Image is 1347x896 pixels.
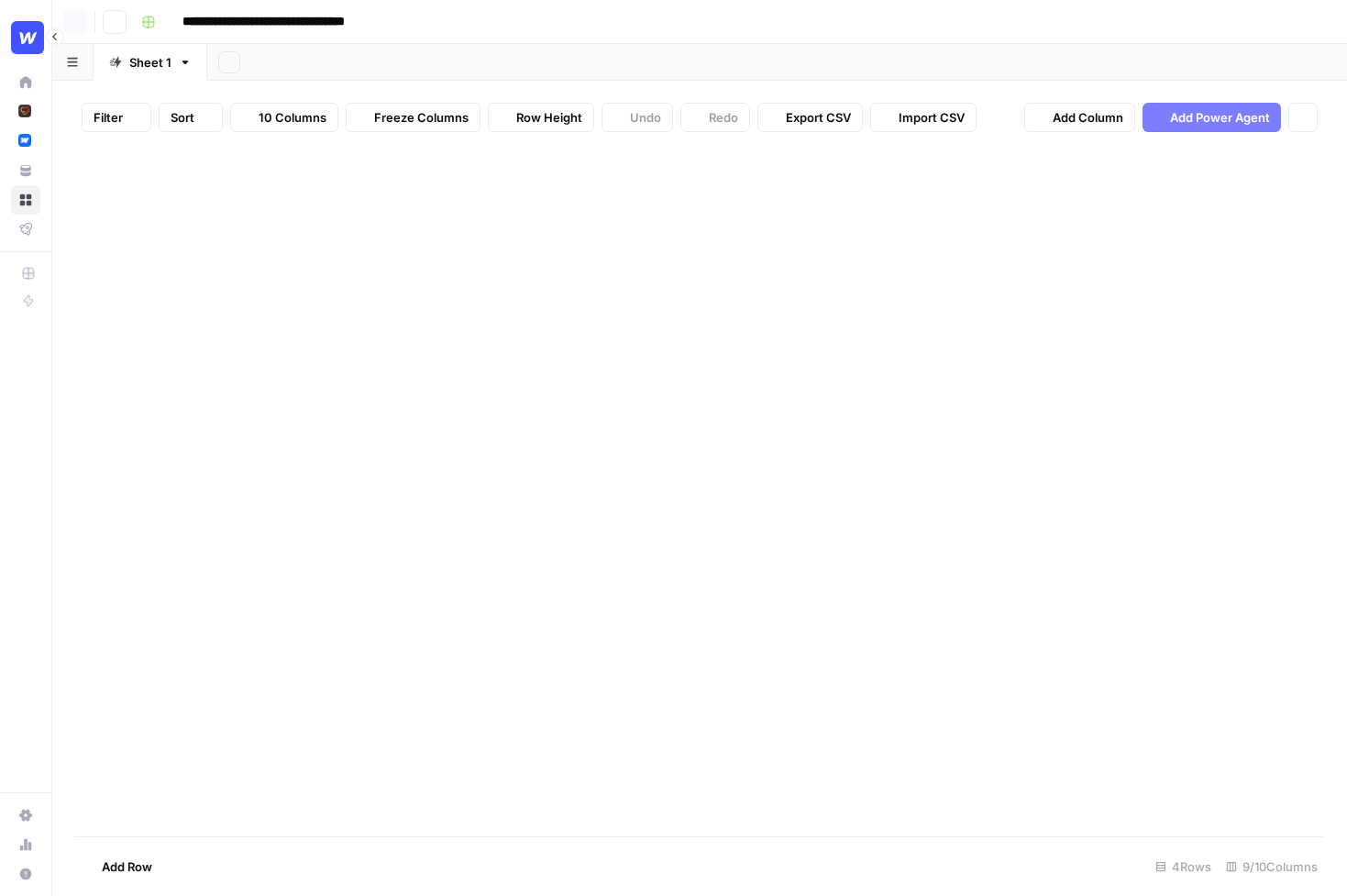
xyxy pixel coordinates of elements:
a: Browse [11,185,40,215]
span: Import CSV [899,108,965,127]
span: Filter [94,108,123,127]
span: Export CSV [786,108,851,127]
span: Freeze Columns [374,108,469,127]
span: Add Power Agent [1170,108,1270,127]
span: Add Row [102,857,152,876]
button: Freeze Columns [346,103,480,132]
button: Import CSV [870,103,977,132]
button: Workspace: Webflow [11,15,40,61]
button: Add Row [74,852,163,881]
button: Row Height [488,103,594,132]
img: Webflow Logo [11,21,44,54]
span: Redo [709,108,738,127]
span: 10 Columns [259,108,326,127]
button: Undo [602,103,673,132]
img: x9pvq66k5d6af0jwfjov4in6h5zj [18,105,31,117]
a: Home [11,68,40,97]
span: Undo [630,108,661,127]
span: Row Height [516,108,582,127]
button: Sort [159,103,223,132]
a: Sheet 1 [94,44,207,81]
span: Add Column [1053,108,1123,127]
button: Add Power Agent [1143,103,1281,132]
a: Settings [11,801,40,830]
div: 4 Rows [1148,852,1219,881]
div: 9/10 Columns [1219,852,1325,881]
button: Redo [680,103,750,132]
img: a1pu3e9a4sjoov2n4mw66knzy8l8 [18,134,31,147]
div: Sheet 1 [129,53,171,72]
button: Add Column [1024,103,1135,132]
a: Your Data [11,156,40,185]
button: Help + Support [11,859,40,889]
button: Export CSV [757,103,863,132]
a: Usage [11,830,40,859]
span: Sort [171,108,194,127]
a: Flightpath [11,215,40,244]
button: 10 Columns [230,103,338,132]
button: Filter [82,103,151,132]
